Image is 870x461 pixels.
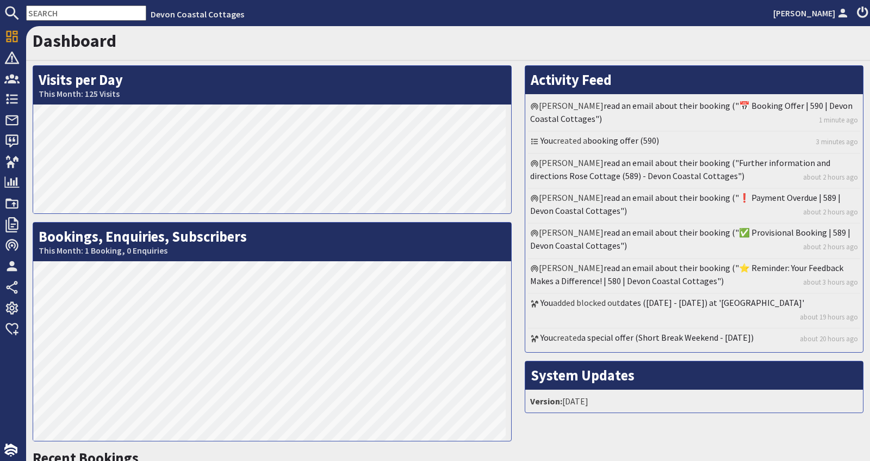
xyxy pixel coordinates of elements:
[773,7,850,20] a: [PERSON_NAME]
[530,227,850,251] a: read an email about their booking ("✅ Provisional Booking | 589 | Devon Coastal Cottages")
[528,132,860,153] li: created a
[531,366,635,384] a: System Updates
[581,332,754,343] a: a special offer (Short Break Weekend - [DATE])
[151,9,244,20] a: Devon Coastal Cottages
[530,100,853,124] a: read an email about their booking ("📅 Booking Offer | 590 | Devon Coastal Cottages")
[528,189,860,224] li: [PERSON_NAME]
[33,30,116,52] a: Dashboard
[620,297,804,308] a: dates ([DATE] - [DATE]) at '[GEOGRAPHIC_DATA]'
[4,444,17,457] img: staytech_i_w-64f4e8e9ee0a9c174fd5317b4b171b261742d2d393467e5bdba4413f4f884c10.svg
[528,329,860,349] li: created
[803,277,858,287] a: about 3 hours ago
[528,224,860,259] li: [PERSON_NAME]
[540,297,553,308] a: You
[800,334,858,344] a: about 20 hours ago
[803,207,858,217] a: about 2 hours ago
[800,312,858,322] a: about 19 hours ago
[528,259,860,294] li: [PERSON_NAME]
[531,71,612,89] a: Activity Feed
[530,157,830,181] a: read an email about their booking ("Further information and directions Rose Cottage (589) - Devon...
[540,332,553,343] a: You
[528,392,860,410] li: [DATE]
[528,294,860,329] li: added blocked out
[39,89,506,99] small: This Month: 125 Visits
[530,262,843,286] a: read an email about their booking ("⭐ Reminder: Your Feedback Makes a Difference! | 580 | Devon C...
[528,97,860,132] li: [PERSON_NAME]
[530,396,562,407] strong: Version:
[803,172,858,182] a: about 2 hours ago
[530,192,841,216] a: read an email about their booking ("❗ Payment Overdue | 589 | Devon Coastal Cottages")
[39,245,506,256] small: This Month: 1 Booking, 0 Enquiries
[819,115,858,125] a: 1 minute ago
[803,242,858,252] a: about 2 hours ago
[26,5,146,21] input: SEARCH
[33,66,511,105] h2: Visits per Day
[528,154,860,189] li: [PERSON_NAME]
[587,135,659,146] a: booking offer (590)
[816,137,858,147] a: 3 minutes ago
[540,135,553,146] a: You
[33,223,511,261] h2: Bookings, Enquiries, Subscribers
